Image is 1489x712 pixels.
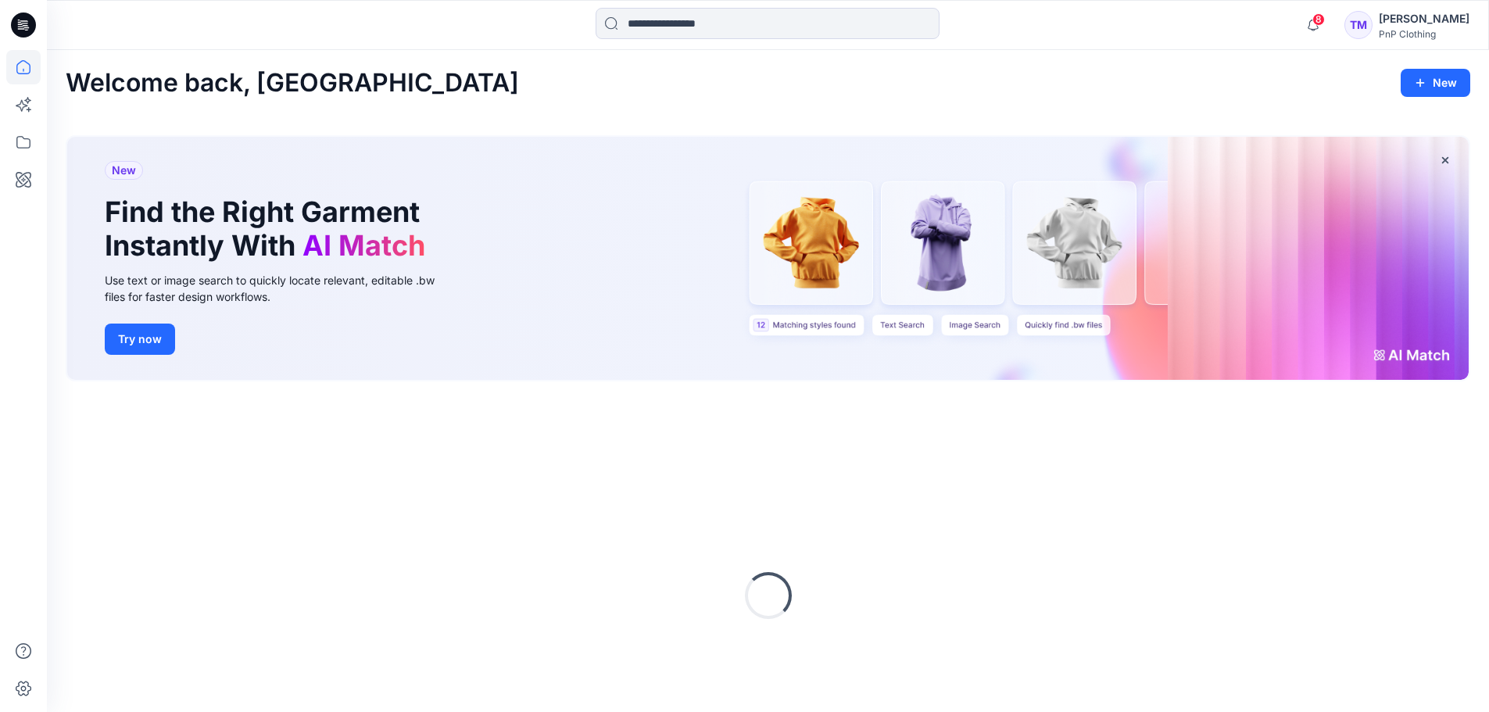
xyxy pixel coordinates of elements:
[105,195,433,263] h1: Find the Right Garment Instantly With
[66,69,519,98] h2: Welcome back, [GEOGRAPHIC_DATA]
[302,228,425,263] span: AI Match
[1401,69,1470,97] button: New
[1379,9,1469,28] div: [PERSON_NAME]
[105,324,175,355] button: Try now
[112,161,136,180] span: New
[1344,11,1373,39] div: TM
[1312,13,1325,26] span: 8
[1379,28,1469,40] div: PnP Clothing
[105,272,456,305] div: Use text or image search to quickly locate relevant, editable .bw files for faster design workflows.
